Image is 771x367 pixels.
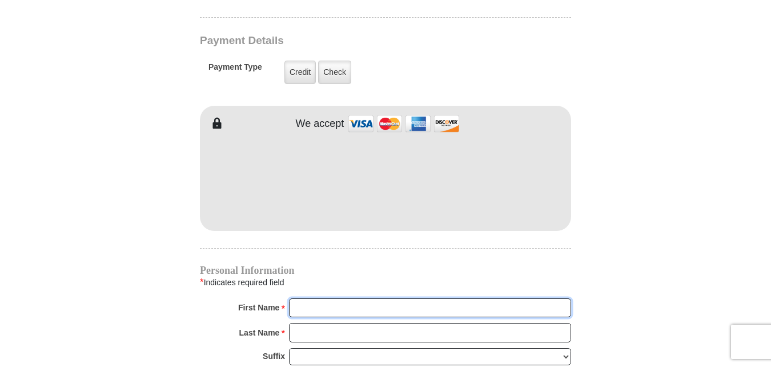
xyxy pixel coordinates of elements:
h5: Payment Type [208,62,262,78]
strong: Suffix [263,348,285,364]
h3: Payment Details [200,34,491,47]
strong: Last Name [239,325,280,341]
h4: We accept [296,118,344,130]
h4: Personal Information [200,266,571,275]
div: Indicates required field [200,275,571,290]
label: Credit [284,61,316,84]
strong: First Name [238,300,279,316]
img: credit cards accepted [347,111,461,136]
label: Check [318,61,351,84]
